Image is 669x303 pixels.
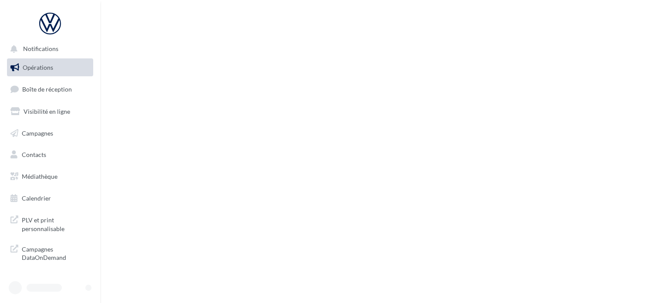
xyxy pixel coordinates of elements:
span: Boîte de réception [22,85,72,93]
span: Médiathèque [22,173,57,180]
span: Contacts [22,151,46,158]
a: Boîte de réception [5,80,95,99]
a: PLV et print personnalisable [5,211,95,236]
a: Médiathèque [5,167,95,186]
a: Campagnes [5,124,95,143]
a: Contacts [5,146,95,164]
span: Calendrier [22,194,51,202]
span: Notifications [23,45,58,53]
span: PLV et print personnalisable [22,214,90,233]
span: Visibilité en ligne [24,108,70,115]
a: Visibilité en ligne [5,102,95,121]
a: Calendrier [5,189,95,208]
span: Campagnes DataOnDemand [22,243,90,262]
span: Campagnes [22,129,53,136]
span: Opérations [23,64,53,71]
a: Opérations [5,58,95,77]
a: Campagnes DataOnDemand [5,240,95,266]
